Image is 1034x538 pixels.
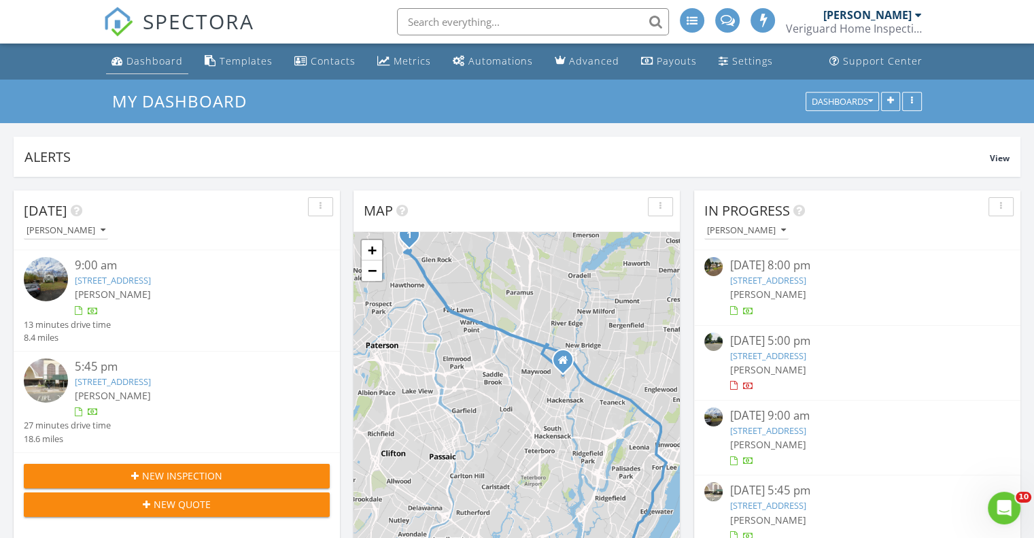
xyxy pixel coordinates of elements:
iframe: Intercom live chat [988,492,1020,524]
span: In Progress [704,201,790,220]
div: [DATE] 5:00 pm [729,333,984,350]
div: [PERSON_NAME] [823,8,912,22]
a: Metrics [372,49,436,74]
span: Map [364,201,393,220]
i: 1 [407,231,412,240]
div: 8.4 miles [24,331,111,344]
a: [STREET_ADDRESS] [729,274,806,286]
span: [DATE] [24,201,67,220]
button: New Quote [24,492,330,517]
img: streetview [704,407,723,426]
a: Dashboard [106,49,188,74]
span: [PERSON_NAME] [729,363,806,376]
img: streetview [704,333,723,351]
a: SPECTORA [103,18,254,47]
div: [DATE] 9:00 am [729,407,984,424]
div: Veriguard Home Inspections, LLC. [786,22,922,35]
a: My Dashboard [112,90,258,112]
a: 9:00 am [STREET_ADDRESS] [PERSON_NAME] 13 minutes drive time 8.4 miles [24,257,330,344]
span: [PERSON_NAME] [75,389,151,402]
span: View [990,152,1010,164]
div: Dashboard [126,54,183,67]
img: The Best Home Inspection Software - Spectora [103,7,133,37]
div: 9:00 am [75,257,305,274]
a: [STREET_ADDRESS] [729,350,806,362]
span: [PERSON_NAME] [729,288,806,301]
div: Dashboards [812,97,873,106]
div: Support Center [843,54,923,67]
div: 5:45 pm [75,358,305,375]
a: [DATE] 8:00 pm [STREET_ADDRESS] [PERSON_NAME] [704,257,1010,318]
div: 31 Fairmount Avenue, Unit 11A, Hackensack NJ 07601 [563,360,571,368]
button: New Inspection [24,464,330,488]
a: Contacts [289,49,361,74]
div: [DATE] 5:45 pm [729,482,984,499]
span: 10 [1016,492,1031,503]
a: [STREET_ADDRESS] [729,424,806,437]
img: streetview [704,482,723,501]
a: [STREET_ADDRESS] [729,499,806,511]
a: [DATE] 5:00 pm [STREET_ADDRESS] [PERSON_NAME] [704,333,1010,393]
span: New Quote [154,497,211,511]
a: Templates [199,49,278,74]
div: [PERSON_NAME] [707,226,786,235]
a: Automations (Advanced) [447,49,538,74]
img: streetview [24,358,68,403]
a: Settings [713,49,778,74]
img: streetview [24,257,68,301]
button: [PERSON_NAME] [704,222,789,240]
img: streetview [704,257,723,275]
a: Support Center [824,49,928,74]
div: Advanced [569,54,619,67]
div: Payouts [657,54,697,67]
div: Settings [732,54,773,67]
a: Payouts [636,49,702,74]
a: Zoom out [362,260,382,281]
button: [PERSON_NAME] [24,222,108,240]
div: Alerts [24,148,990,166]
a: [STREET_ADDRESS] [75,274,151,286]
a: Advanced [549,49,625,74]
span: SPECTORA [143,7,254,35]
input: Search everything... [397,8,669,35]
div: Templates [220,54,273,67]
span: [PERSON_NAME] [75,288,151,301]
div: 18.6 miles [24,433,111,445]
button: Dashboards [806,92,879,111]
div: [PERSON_NAME] [27,226,105,235]
div: 27 minutes drive time [24,419,111,432]
span: [PERSON_NAME] [729,438,806,451]
div: [DATE] 8:00 pm [729,257,984,274]
div: Contacts [311,54,356,67]
div: Metrics [394,54,431,67]
div: 340 N 4th Ave 2, Hawthorne, NJ 07506 [409,234,417,242]
div: Automations [468,54,533,67]
a: [DATE] 9:00 am [STREET_ADDRESS] [PERSON_NAME] [704,407,1010,468]
a: 5:45 pm [STREET_ADDRESS] [PERSON_NAME] 27 minutes drive time 18.6 miles [24,358,330,445]
div: 13 minutes drive time [24,318,111,331]
span: New Inspection [142,469,222,483]
a: Zoom in [362,240,382,260]
a: [STREET_ADDRESS] [75,375,151,388]
span: [PERSON_NAME] [729,514,806,526]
